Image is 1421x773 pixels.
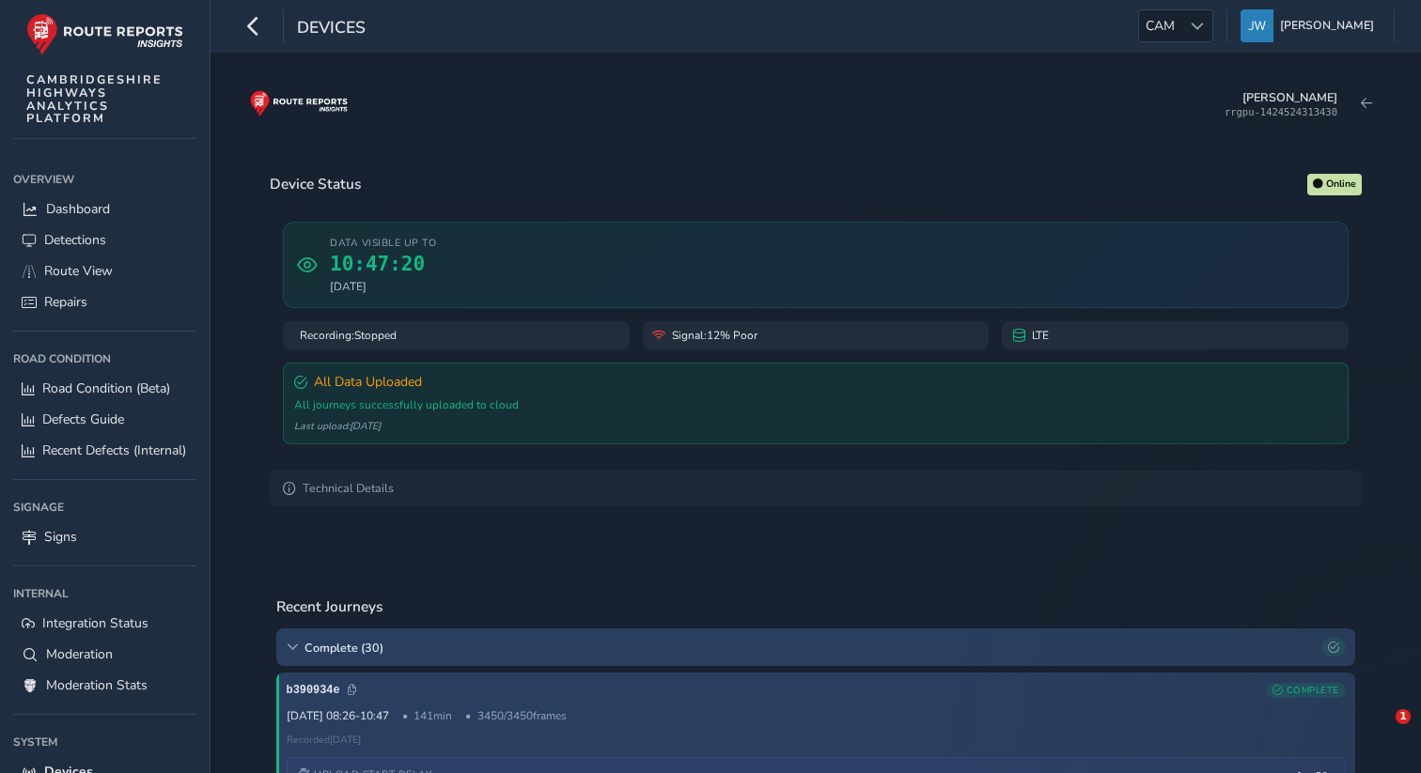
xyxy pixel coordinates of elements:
span: Route View [44,262,113,280]
span: COMPLETE [1287,684,1339,696]
a: Integration Status [13,608,196,639]
div: rrgpu-1424524313430 [1225,106,1337,117]
span: All journeys successfully uploaded to cloud [294,397,519,412]
a: Dashboard [13,193,196,224]
div: System [13,728,196,756]
span: Detections [44,231,106,249]
span: Integration Status [42,614,148,632]
img: diamond-layout [1241,9,1273,42]
span: Online [1326,177,1356,192]
span: All Data Uploaded [314,373,422,391]
a: Repairs [13,286,196,317]
span: Recording: Stopped [300,328,397,343]
span: CAMBRIDGESHIRE HIGHWAYS ANALYTICS PLATFORM [26,73,163,125]
h3: Recent Journeys [276,598,383,615]
div: Signage [13,493,196,521]
span: [DATE] [330,279,436,294]
iframe: Intercom live chat [1357,709,1402,754]
span: 141 min [402,708,453,723]
span: Moderation Stats [46,676,148,694]
span: Recorded [DATE] [287,733,361,747]
span: 3450 / 3450 frames [465,708,567,723]
span: Devices [297,16,366,42]
span: LTE [1032,328,1049,343]
div: Overview [13,165,196,193]
a: Moderation [13,639,196,670]
div: Last upload: [DATE] [294,419,1338,433]
div: Internal [13,580,196,608]
div: [PERSON_NAME] [1242,89,1337,105]
span: Road Condition (Beta) [42,379,170,397]
div: Road Condition [13,345,196,373]
span: 1 [1396,709,1411,724]
summary: Technical Details [270,471,1362,506]
a: Route View [13,255,196,286]
span: [DATE] 08:26 - 10:47 [287,708,389,723]
a: Moderation Stats [13,670,196,701]
img: rr logo [250,90,348,116]
span: Moderation [46,645,113,663]
span: Defects Guide [42,410,124,428]
span: Complete ( 30 ) [304,640,1315,656]
button: [PERSON_NAME] [1241,9,1381,42]
a: Detections [13,224,196,255]
span: Signs [44,528,77,546]
a: Road Condition (Beta) [13,373,196,404]
span: Repairs [44,293,87,311]
a: Recent Defects (Internal) [13,435,196,466]
span: Click to copy journey ID [287,684,357,697]
span: 10:47:20 [330,253,436,275]
span: Recent Defects (Internal) [42,441,186,459]
span: CAM [1139,10,1181,41]
h3: Device Status [270,176,361,193]
span: Dashboard [46,200,110,218]
img: rr logo [26,13,183,55]
span: [PERSON_NAME] [1280,9,1374,42]
span: Data visible up to [330,236,436,250]
button: Back to device list [1351,89,1382,117]
span: Signal: 12% Poor [672,328,757,343]
a: Signs [13,521,196,552]
a: Defects Guide [13,404,196,435]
